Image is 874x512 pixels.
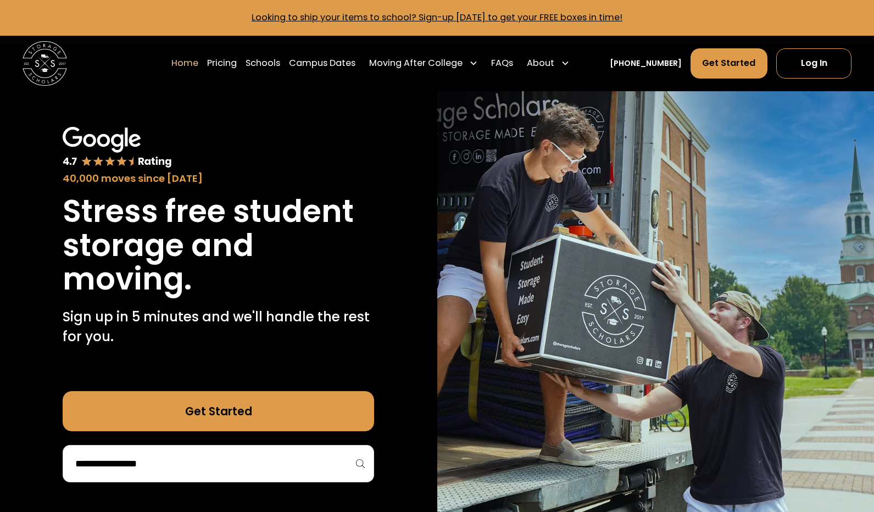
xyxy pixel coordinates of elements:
[63,127,172,169] img: Google 4.7 star rating
[522,48,574,79] div: About
[252,11,622,24] a: Looking to ship your items to school? Sign-up [DATE] to get your FREE boxes in time!
[246,48,280,79] a: Schools
[369,57,463,70] div: Moving After College
[289,48,355,79] a: Campus Dates
[364,48,482,79] div: Moving After College
[63,194,374,296] h1: Stress free student storage and moving.
[63,307,374,347] p: Sign up in 5 minutes and we'll handle the rest for you.
[171,48,198,79] a: Home
[491,48,513,79] a: FAQs
[610,58,682,69] a: [PHONE_NUMBER]
[207,48,237,79] a: Pricing
[527,57,554,70] div: About
[23,41,67,86] img: Storage Scholars main logo
[691,48,767,79] a: Get Started
[776,48,852,79] a: Log In
[23,41,67,86] a: home
[63,391,374,431] a: Get Started
[63,171,374,186] div: 40,000 moves since [DATE]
